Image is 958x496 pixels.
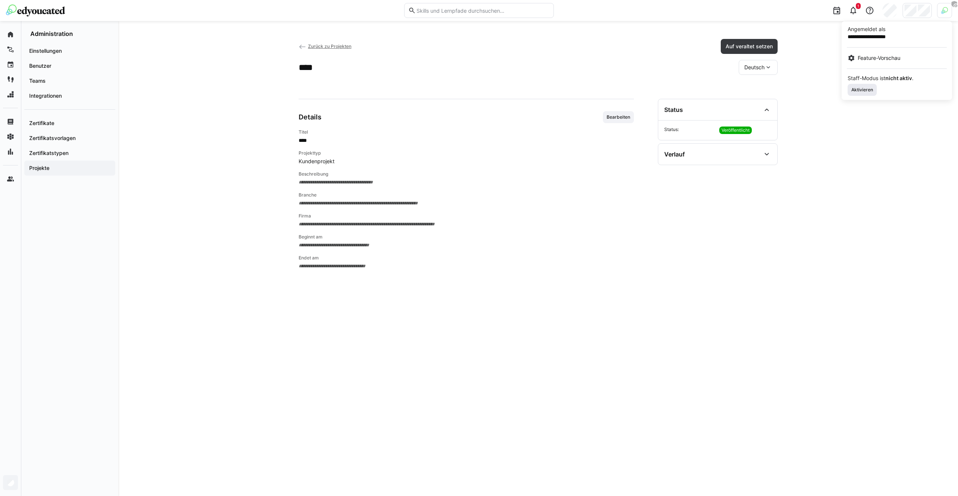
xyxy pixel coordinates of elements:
[848,76,946,81] div: Staff-Modus ist .
[851,87,874,93] span: Aktivieren
[858,54,900,62] span: Feature-Vorschau
[848,84,877,96] button: Aktivieren
[848,25,946,33] p: Angemeldet als
[885,75,912,81] strong: nicht aktiv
